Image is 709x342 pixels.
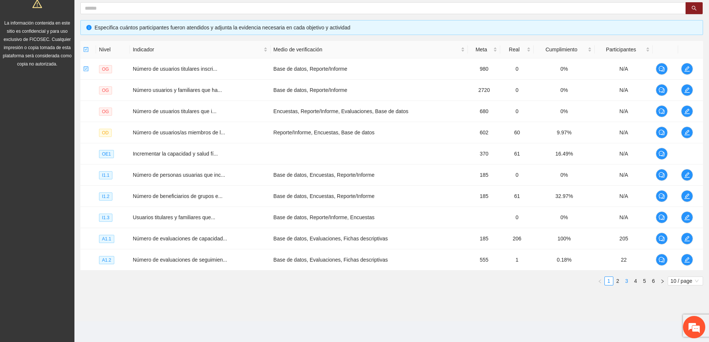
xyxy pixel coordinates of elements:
[595,101,653,122] td: N/A
[681,193,693,199] span: edit
[130,41,271,58] th: Indicador
[595,122,653,143] td: N/A
[468,58,500,80] td: 980
[500,143,534,164] td: 61
[468,164,500,186] td: 185
[500,249,534,271] td: 1
[595,58,653,80] td: N/A
[468,101,500,122] td: 680
[271,41,468,58] th: Medio de verificación
[271,164,468,186] td: Base de datos, Encuestas, Reporte/Informe
[468,228,500,249] td: 185
[99,214,112,222] span: I1.3
[681,254,693,266] button: edit
[500,186,534,207] td: 61
[86,25,92,30] span: info-circle
[595,228,653,249] td: 205
[686,2,703,14] button: search
[500,164,534,186] td: 0
[534,58,594,80] td: 0%
[660,279,665,284] span: right
[133,151,218,157] span: Incrementar la capacidad y salud fí...
[595,41,653,58] th: Participantes
[271,58,468,80] td: Base de datos, Reporte/Informe
[640,277,649,285] li: 5
[534,164,594,186] td: 0%
[99,256,114,264] span: A1.2
[83,47,89,52] span: check-square
[500,207,534,228] td: 0
[681,84,693,96] button: edit
[671,277,700,285] span: 10 / page
[534,186,594,207] td: 32.97%
[595,164,653,186] td: N/A
[605,277,613,285] a: 1
[681,127,693,138] button: edit
[99,192,112,201] span: I1.2
[595,207,653,228] td: N/A
[271,207,468,228] td: Base de datos, Reporte/Informe, Encuestas
[681,190,693,202] button: edit
[468,143,500,164] td: 370
[534,143,594,164] td: 16.49%
[271,186,468,207] td: Base de datos, Encuestas, Reporte/Informe
[468,80,500,101] td: 2720
[656,254,668,266] button: comment
[271,80,468,101] td: Base de datos, Reporte/Informe
[595,277,604,285] button: left
[656,169,668,181] button: comment
[656,190,668,202] button: comment
[534,41,594,58] th: Cumplimiento
[681,236,693,242] span: edit
[500,228,534,249] td: 206
[99,129,112,137] span: OD
[133,87,222,93] span: Número usuarios y familiares que ha...
[595,143,653,164] td: N/A
[133,66,217,72] span: Número de usuarios titulares inscri...
[595,80,653,101] td: N/A
[271,249,468,271] td: Base de datos, Evaluaciones, Fichas descriptivas
[604,277,613,285] li: 1
[468,41,500,58] th: Meta
[656,63,668,75] button: comment
[622,277,631,285] li: 3
[271,101,468,122] td: Encuestas, Reporte/Informe, Evaluaciones, Base de datos
[95,23,697,32] div: Especifica cuántos participantes fueron atendidos y adjunta la evidencia necesaria en cada objeti...
[681,257,693,263] span: edit
[271,228,468,249] td: Base de datos, Evaluaciones, Fichas descriptivas
[534,80,594,101] td: 0%
[681,130,693,135] span: edit
[656,233,668,244] button: comment
[658,277,667,285] li: Next Page
[613,277,622,285] li: 2
[133,130,225,135] span: Número de usuarios/as miembros de l...
[623,277,631,285] a: 3
[133,257,227,263] span: Número de evaluaciones de seguimien...
[99,150,114,158] span: OE1
[632,277,640,285] a: 4
[83,66,89,71] span: check-square
[595,186,653,207] td: N/A
[614,277,622,285] a: 2
[598,279,602,284] span: left
[649,277,658,285] li: 6
[133,193,223,199] span: Número de beneficiarios de grupos e...
[468,122,500,143] td: 602
[3,20,72,67] span: La información contenida en este sitio es confidencial y para uso exclusivo de FICOSEC. Cualquier...
[96,41,130,58] th: Nivel
[692,6,697,12] span: search
[656,105,668,117] button: comment
[500,122,534,143] td: 60
[99,65,112,73] span: OG
[471,45,492,54] span: Meta
[658,277,667,285] button: right
[668,277,703,285] div: Page Size
[649,277,658,285] a: 6
[537,45,586,54] span: Cumplimiento
[133,214,215,220] span: Usuarios titulares y familiares que...
[500,41,534,58] th: Real
[468,186,500,207] td: 185
[681,233,693,244] button: edit
[656,148,668,160] button: comment
[133,45,262,54] span: Indicador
